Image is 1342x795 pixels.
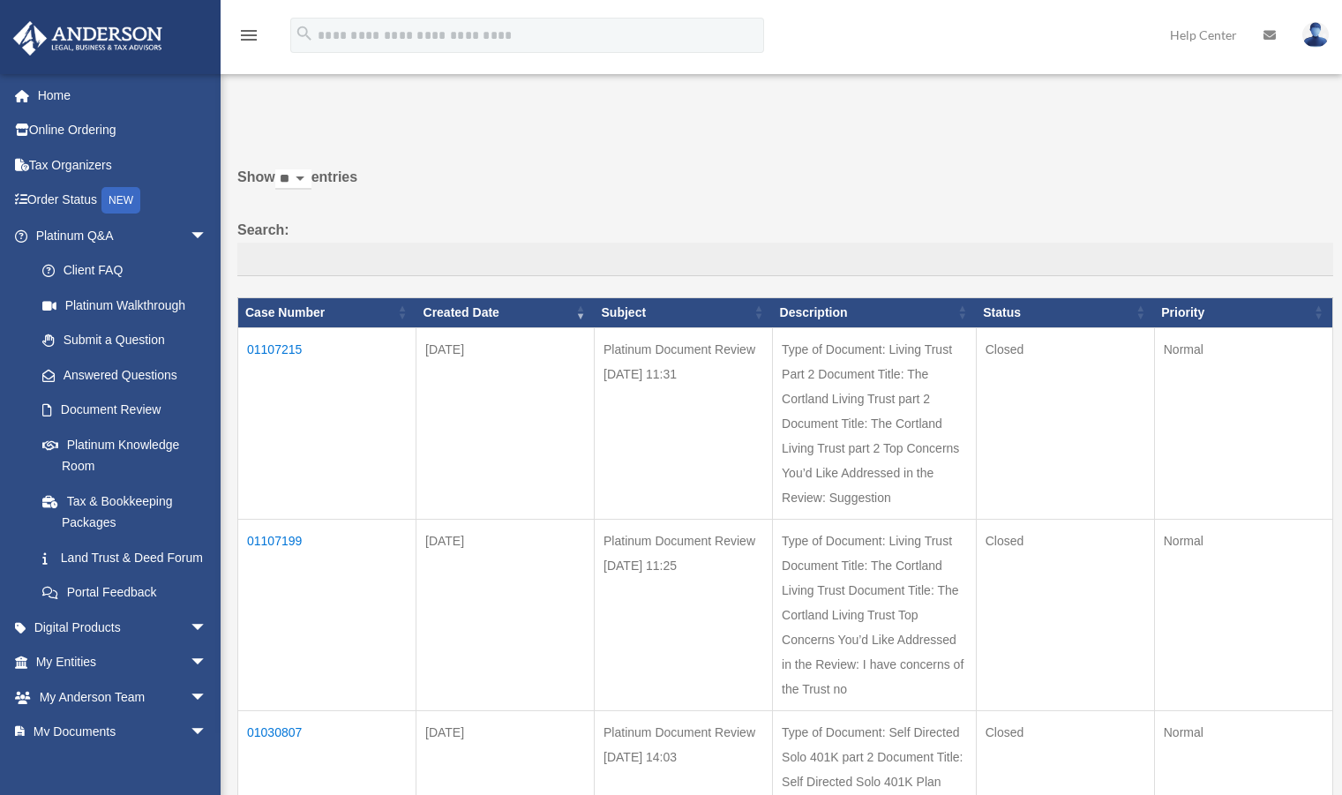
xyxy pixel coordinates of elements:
[238,297,416,327] th: Case Number: activate to sort column ascending
[416,519,595,710] td: [DATE]
[595,327,773,519] td: Platinum Document Review [DATE] 11:31
[101,187,140,214] div: NEW
[773,297,977,327] th: Description: activate to sort column ascending
[25,575,225,611] a: Portal Feedback
[773,519,977,710] td: Type of Document: Living Trust Document Title: The Cortland Living Trust Document Title: The Cort...
[25,253,225,289] a: Client FAQ
[25,484,225,540] a: Tax & Bookkeeping Packages
[25,323,225,358] a: Submit a Question
[238,327,416,519] td: 01107215
[190,610,225,646] span: arrow_drop_down
[8,21,168,56] img: Anderson Advisors Platinum Portal
[12,147,234,183] a: Tax Organizers
[1154,297,1332,327] th: Priority: activate to sort column ascending
[976,519,1154,710] td: Closed
[190,679,225,716] span: arrow_drop_down
[595,519,773,710] td: Platinum Document Review [DATE] 11:25
[238,25,259,46] i: menu
[12,183,234,219] a: Order StatusNEW
[1302,22,1329,48] img: User Pic
[12,113,234,148] a: Online Ordering
[416,297,595,327] th: Created Date: activate to sort column ascending
[25,357,216,393] a: Answered Questions
[237,243,1333,276] input: Search:
[12,610,234,645] a: Digital Productsarrow_drop_down
[25,540,225,575] a: Land Trust & Deed Forum
[237,165,1333,207] label: Show entries
[976,297,1154,327] th: Status: activate to sort column ascending
[275,169,311,190] select: Showentries
[12,218,225,253] a: Platinum Q&Aarrow_drop_down
[190,218,225,254] span: arrow_drop_down
[25,427,225,484] a: Platinum Knowledge Room
[25,288,225,323] a: Platinum Walkthrough
[976,327,1154,519] td: Closed
[416,327,595,519] td: [DATE]
[1154,327,1332,519] td: Normal
[12,679,234,715] a: My Anderson Teamarrow_drop_down
[190,645,225,681] span: arrow_drop_down
[595,297,773,327] th: Subject: activate to sort column ascending
[238,31,259,46] a: menu
[190,715,225,751] span: arrow_drop_down
[773,327,977,519] td: Type of Document: Living Trust Part 2 Document Title: The Cortland Living Trust part 2 Document T...
[1154,519,1332,710] td: Normal
[237,218,1333,276] label: Search:
[295,24,314,43] i: search
[12,645,234,680] a: My Entitiesarrow_drop_down
[12,78,234,113] a: Home
[238,519,416,710] td: 01107199
[12,715,234,750] a: My Documentsarrow_drop_down
[25,393,225,428] a: Document Review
